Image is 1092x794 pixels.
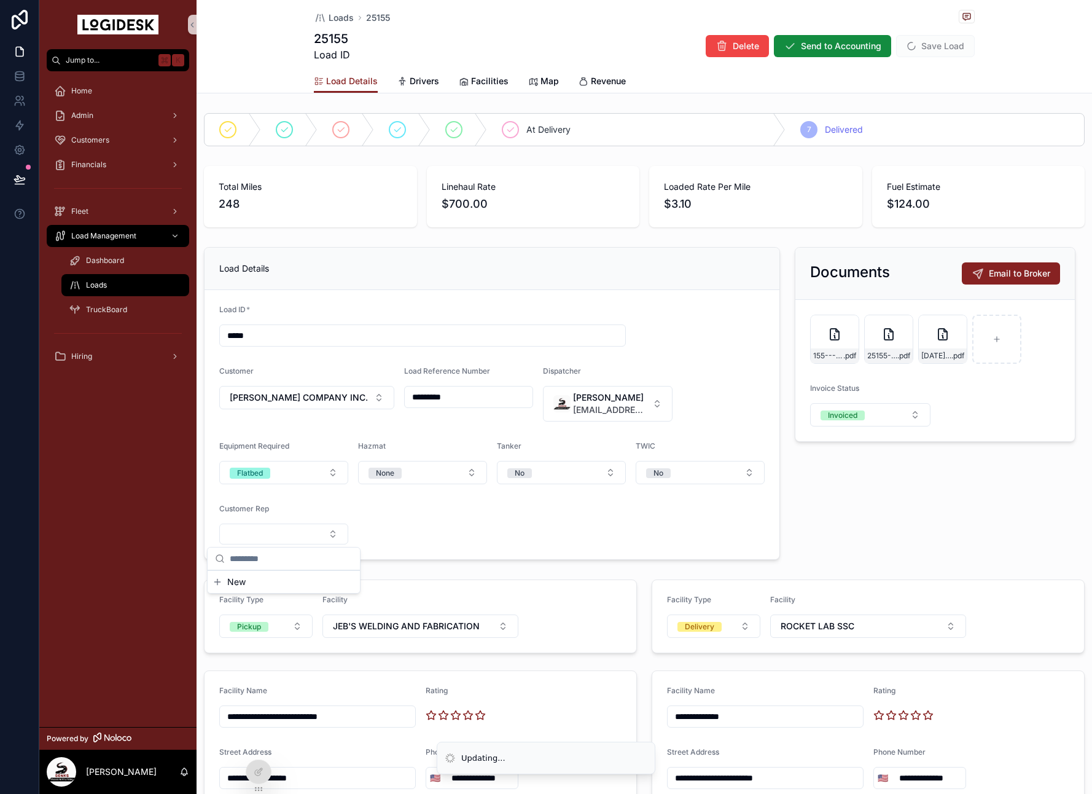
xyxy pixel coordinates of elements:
[573,404,647,416] span: [EMAIL_ADDRESS][DOMAIN_NAME]
[426,747,478,757] span: Phone Number
[71,86,92,96] span: Home
[47,104,189,127] a: Admin
[706,35,769,57] button: Delete
[874,767,892,789] button: Select Button
[219,195,402,213] span: 248
[71,206,88,216] span: Fleet
[61,299,189,321] a: TruckBoard
[358,461,487,484] button: Select Button
[459,70,509,95] a: Facilities
[47,49,189,71] button: Jump to...K
[219,441,289,450] span: Equipment Required
[39,727,197,750] a: Powered by
[219,615,313,638] button: Select Button
[540,75,559,87] span: Map
[664,195,848,213] span: $3.10
[39,71,197,383] div: scrollable content
[333,620,480,632] span: JEB'S WELDING AND FABRICATION
[366,12,390,24] a: 25155
[71,231,136,241] span: Load Management
[528,70,559,95] a: Map
[653,468,663,478] div: No
[227,576,246,588] span: New
[47,345,189,368] a: Hiring
[86,766,157,778] p: [PERSON_NAME]
[962,262,1060,285] button: Email to Broker
[404,366,490,375] span: Load Reference Number
[807,125,811,135] span: 7
[237,468,263,479] div: Flatbed
[774,35,891,57] button: Send to Accounting
[770,595,795,604] span: Facility
[515,468,525,478] div: No
[989,267,1050,280] span: Email to Broker
[543,366,581,375] span: Dispatcher
[770,615,967,638] button: Select Button
[219,524,348,544] button: Select Button
[664,181,848,193] span: Loaded Rate Per Mile
[86,305,127,315] span: TruckBoard
[47,734,88,744] span: Powered by
[376,468,394,479] div: None
[873,686,895,695] span: Rating
[61,250,189,272] a: Dashboard
[526,124,571,136] span: At Delivery
[873,747,926,757] span: Phone Number
[219,461,348,484] button: Select Button
[867,351,897,361] span: 25155-SONKS-Carrier-Invoice---CHR-Load-526458200
[810,403,930,426] button: Select Button
[86,256,124,265] span: Dashboard
[825,124,863,136] span: Delivered
[497,461,626,484] button: Select Button
[314,70,378,93] a: Load Details
[219,747,271,757] span: Street Address
[733,40,759,52] span: Delete
[230,391,368,404] span: [PERSON_NAME] COMPANY INC.
[237,622,261,632] div: Pickup
[878,772,888,784] span: 🇺🇸
[636,441,655,450] span: TWIC
[813,351,843,361] span: 155---8-27-to-8-28---CHR---700.00
[314,12,354,24] a: Loads
[573,391,647,404] span: [PERSON_NAME]
[667,615,760,638] button: Select Button
[887,181,1071,193] span: Fuel Estimate
[219,181,402,193] span: Total Miles
[47,200,189,222] a: Fleet
[329,12,354,24] span: Loads
[173,55,183,65] span: K
[71,160,106,170] span: Financials
[921,351,951,361] span: [DATE]-CHR-POD-526458200
[71,135,109,145] span: Customers
[47,225,189,247] a: Load Management
[897,351,910,361] span: .pdf
[71,352,92,361] span: Hiring
[442,181,625,193] span: Linehaul Rate
[497,441,521,450] span: Tanker
[781,620,854,632] span: ROCKET LAB SSC
[461,752,505,765] div: Updating...
[219,386,394,409] button: Select Button
[543,386,672,422] button: Select Button
[591,75,626,87] span: Revenue
[66,55,154,65] span: Jump to...
[636,461,765,484] button: Select Button
[397,70,439,95] a: Drivers
[426,686,448,695] span: Rating
[887,195,1071,213] span: $124.00
[219,595,263,604] span: Facility Type
[579,70,626,95] a: Revenue
[667,686,715,695] span: Facility Name
[426,767,444,789] button: Select Button
[667,747,719,757] span: Street Address
[843,351,856,361] span: .pdf
[219,504,269,513] span: Customer Rep
[71,111,93,120] span: Admin
[326,75,378,87] span: Load Details
[314,47,350,62] span: Load ID
[685,622,714,632] div: Delivery
[61,274,189,296] a: Loads
[471,75,509,87] span: Facilities
[810,262,890,282] h2: Documents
